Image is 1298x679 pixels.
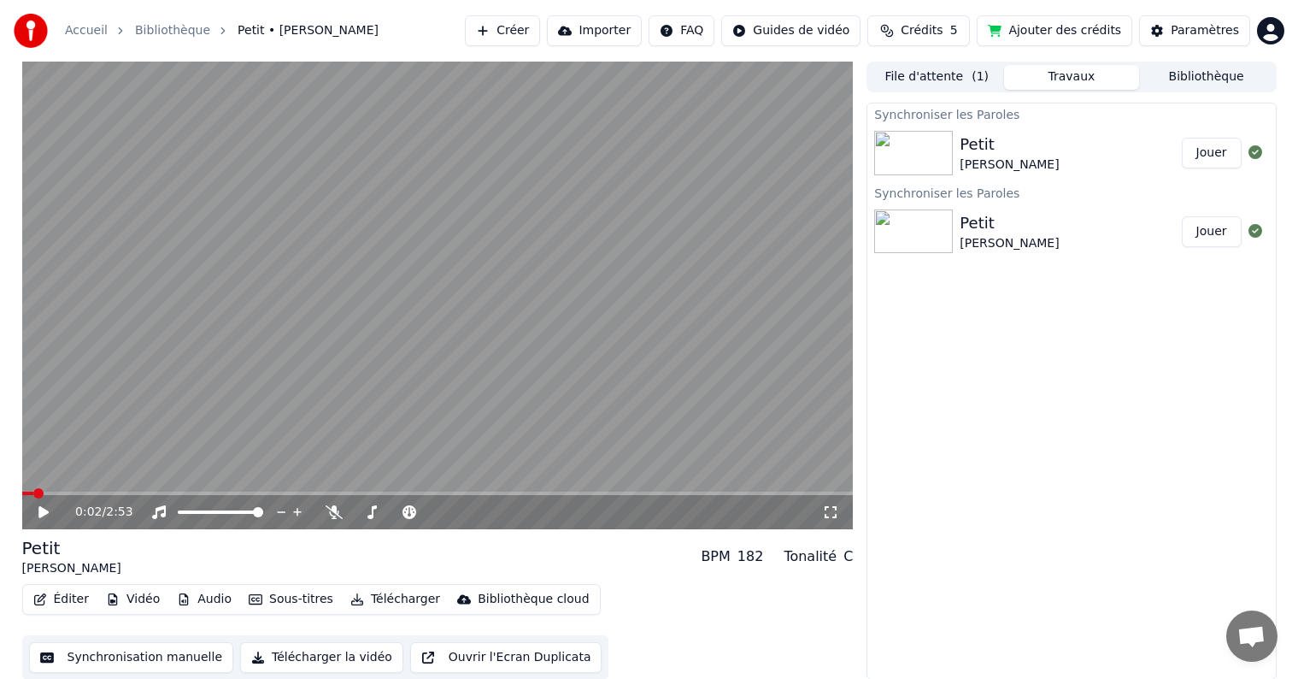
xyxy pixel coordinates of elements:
[135,22,210,39] a: Bibliothèque
[26,587,96,611] button: Éditer
[1004,65,1139,90] button: Travaux
[960,133,1059,156] div: Petit
[1182,216,1242,247] button: Jouer
[972,68,989,86] span: ( 1 )
[65,22,379,39] nav: breadcrumb
[465,15,540,46] button: Créer
[1139,65,1274,90] button: Bibliothèque
[410,642,602,673] button: Ouvrir l'Ecran Duplicata
[737,546,764,567] div: 182
[75,504,102,521] span: 0:02
[960,235,1059,252] div: [PERSON_NAME]
[960,156,1059,174] div: [PERSON_NAME]
[867,15,970,46] button: Crédits5
[701,546,730,567] div: BPM
[869,65,1004,90] button: File d'attente
[238,22,379,39] span: Petit • [PERSON_NAME]
[106,504,132,521] span: 2:53
[649,15,714,46] button: FAQ
[1139,15,1250,46] button: Paramètres
[344,587,447,611] button: Télécharger
[1182,138,1242,168] button: Jouer
[867,103,1275,124] div: Synchroniser les Paroles
[478,591,589,608] div: Bibliothèque cloud
[1171,22,1239,39] div: Paramètres
[22,560,121,577] div: [PERSON_NAME]
[843,546,853,567] div: C
[1226,611,1277,662] a: Ouvrir le chat
[75,504,116,521] div: /
[721,15,860,46] button: Guides de vidéo
[65,22,108,39] a: Accueil
[960,211,1059,235] div: Petit
[29,642,234,673] button: Synchronisation manuelle
[977,15,1132,46] button: Ajouter des crédits
[784,546,837,567] div: Tonalité
[867,182,1275,203] div: Synchroniser les Paroles
[547,15,642,46] button: Importer
[22,536,121,560] div: Petit
[170,587,238,611] button: Audio
[950,22,958,39] span: 5
[901,22,943,39] span: Crédits
[99,587,167,611] button: Vidéo
[14,14,48,48] img: youka
[240,642,403,673] button: Télécharger la vidéo
[242,587,340,611] button: Sous-titres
